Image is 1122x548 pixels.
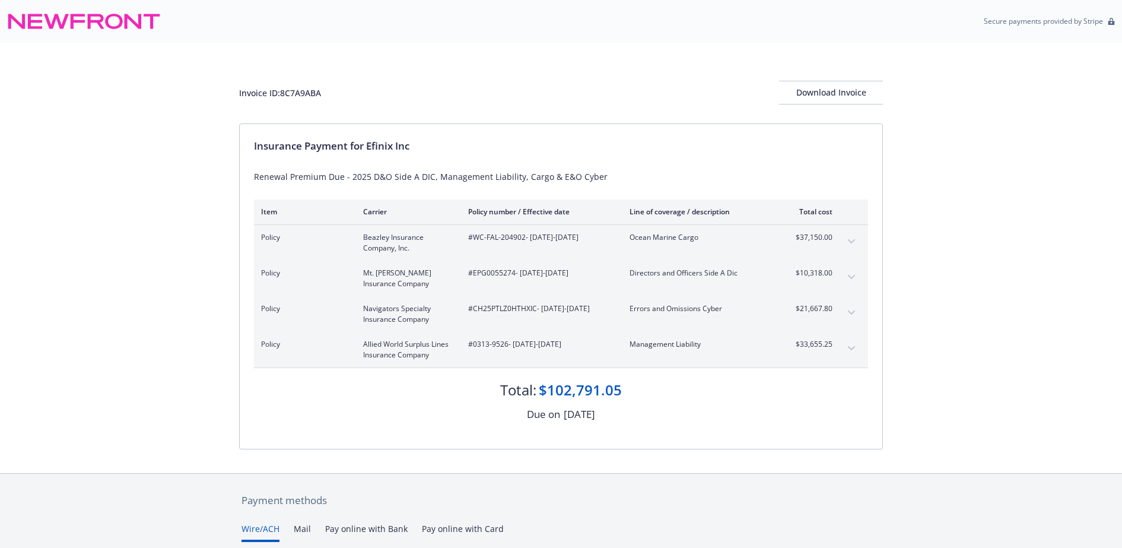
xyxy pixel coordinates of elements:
span: #0313-9526 - [DATE]-[DATE] [468,339,611,350]
div: Item [261,207,344,217]
span: Beazley Insurance Company, Inc. [363,232,449,254]
span: Ocean Marine Cargo [630,232,769,243]
span: Policy [261,268,344,278]
div: Due on [527,407,560,422]
span: Directors and Officers Side A Dic [630,268,769,278]
div: Total: [500,380,536,400]
span: #EPG0055274 - [DATE]-[DATE] [468,268,611,278]
div: PolicyBeazley Insurance Company, Inc.#WC-FAL-204902- [DATE]-[DATE]Ocean Marine Cargo$37,150.00exp... [254,225,868,261]
span: $21,667.80 [788,303,832,314]
span: Policy [261,232,344,243]
span: $33,655.25 [788,339,832,350]
div: Payment methods [241,493,881,508]
button: expand content [842,339,861,358]
span: $37,150.00 [788,232,832,243]
span: Mt. [PERSON_NAME] Insurance Company [363,268,449,289]
div: Insurance Payment for Efinix Inc [254,138,868,154]
span: #CH25PTLZ0HTHXIC - [DATE]-[DATE] [468,303,611,314]
span: Management Liability [630,339,769,350]
button: Wire/ACH [241,522,279,542]
span: Errors and Omissions Cyber [630,303,769,314]
button: expand content [842,303,861,322]
span: Policy [261,303,344,314]
span: Policy [261,339,344,350]
div: Carrier [363,207,449,217]
button: expand content [842,268,861,287]
span: Allied World Surplus Lines Insurance Company [363,339,449,360]
span: $10,318.00 [788,268,832,278]
button: Pay online with Bank [325,522,408,542]
div: Policy number / Effective date [468,207,611,217]
div: PolicyNavigators Specialty Insurance Company#CH25PTLZ0HTHXIC- [DATE]-[DATE]Errors and Omissions C... [254,296,868,332]
span: #WC-FAL-204902 - [DATE]-[DATE] [468,232,611,243]
div: Line of coverage / description [630,207,769,217]
div: Total cost [788,207,832,217]
div: [DATE] [564,407,595,422]
button: expand content [842,232,861,251]
div: PolicyAllied World Surplus Lines Insurance Company#0313-9526- [DATE]-[DATE]Management Liability$3... [254,332,868,368]
div: PolicyMt. [PERSON_NAME] Insurance Company#EPG0055274- [DATE]-[DATE]Directors and Officers Side A ... [254,261,868,296]
div: Invoice ID: 8C7A9ABA [239,87,321,99]
span: Navigators Specialty Insurance Company [363,303,449,325]
button: Download Invoice [779,81,883,104]
div: Renewal Premium Due - 2025 D&O Side A DIC, Management Liability, Cargo & E&O Cyber [254,170,868,183]
button: Pay online with Card [422,522,504,542]
p: Secure payments provided by Stripe [984,16,1103,26]
button: Mail [294,522,311,542]
div: $102,791.05 [539,380,622,400]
